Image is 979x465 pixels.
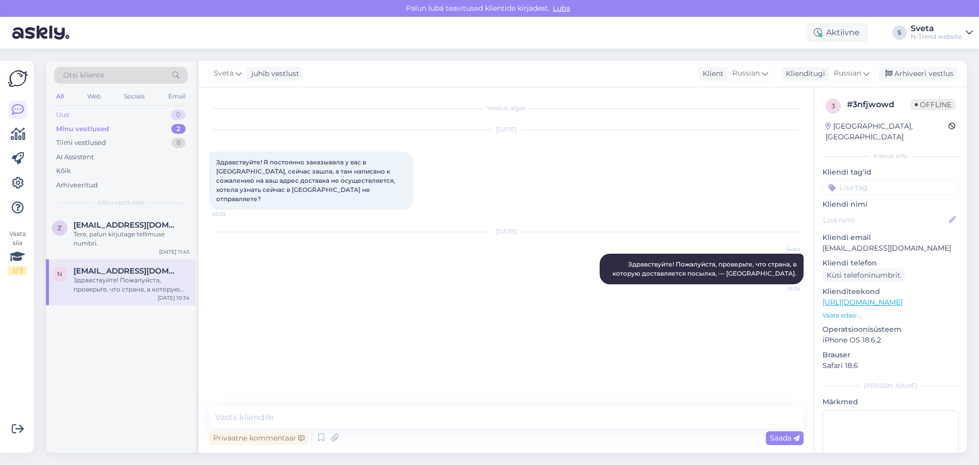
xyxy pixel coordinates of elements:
[58,224,62,232] span: z
[822,268,905,282] div: Küsi telefoninumbrit
[8,229,27,275] div: Vaata siia
[822,258,959,268] p: Kliendi telefon
[166,90,188,103] div: Email
[56,110,69,120] div: Uus
[806,23,868,42] div: Aktiivne
[56,138,106,148] div: Tiimi vestlused
[56,180,98,190] div: Arhiveeritud
[699,68,724,79] div: Klient
[770,433,800,443] span: Saada
[822,360,959,371] p: Safari 18.6
[822,397,959,407] p: Märkmed
[822,167,959,178] p: Kliendi tag'id
[171,124,186,134] div: 2
[8,69,28,88] img: Askly Logo
[911,25,962,33] div: Sveta
[762,246,801,253] span: Sveta
[732,68,760,79] span: Russian
[56,124,109,134] div: Minu vestlused
[822,335,959,346] p: iPhone OS 18.6.2
[822,324,959,335] p: Operatsioonisüsteem
[879,67,958,81] div: Arhiveeri vestlus
[762,285,801,292] span: 10:34
[911,25,973,41] a: SvetaN-Trend website
[171,138,186,148] div: 8
[214,68,234,79] span: Sveta
[822,180,959,195] input: Lisa tag
[822,286,959,297] p: Klienditeekond
[63,70,104,81] span: Otsi kliente
[216,158,397,203] span: Здравствуйте! Я постоянно заказывала у вас в [GEOGRAPHIC_DATA], сейчас зашла, а там написано к со...
[73,230,190,248] div: Tere, palun kirjutage tellimuse numbri.
[782,68,825,79] div: Klienditugi
[550,4,573,13] span: Luba
[822,232,959,243] p: Kliendi email
[822,381,959,390] div: [PERSON_NAME]
[122,90,147,103] div: Socials
[73,266,179,276] span: Nadirabm@mail.ru
[171,110,186,120] div: 0
[57,270,62,278] span: N
[158,294,190,302] div: [DATE] 10:34
[85,90,103,103] div: Web
[209,125,804,134] div: [DATE]
[56,152,94,162] div: AI Assistent
[8,266,27,275] div: 2 / 3
[56,166,71,176] div: Kõik
[73,276,190,294] div: Здравствуйте! Пожалуйста, проверьте, что страна, в которую доставляется посылка, — [GEOGRAPHIC_DA...
[54,90,66,103] div: All
[822,298,903,307] a: [URL][DOMAIN_NAME]
[822,152,959,161] div: Kliendi info
[212,210,250,218] span: 20:35
[822,199,959,210] p: Kliendi nimi
[822,243,959,254] p: [EMAIL_ADDRESS][DOMAIN_NAME]
[834,68,861,79] span: Russian
[209,431,308,445] div: Privaatne kommentaar
[98,198,144,207] span: Minu vestlused
[832,102,835,110] span: 3
[822,311,959,320] p: Vaata edasi ...
[847,99,911,111] div: # 3nfjwowd
[823,214,947,226] input: Lisa nimi
[159,248,190,256] div: [DATE] 11:45
[822,350,959,360] p: Brauser
[911,33,962,41] div: N-Trend website
[247,68,299,79] div: juhib vestlust
[209,104,804,113] div: Vestlus algas
[892,26,907,40] div: S
[612,260,798,277] span: Здравствуйте! Пожалуйста, проверьте, что страна, в которую доставляется посылка, — [GEOGRAPHIC_DA...
[826,121,948,142] div: [GEOGRAPHIC_DATA], [GEOGRAPHIC_DATA]
[209,227,804,236] div: [DATE]
[911,99,956,110] span: Offline
[73,221,179,230] span: zha352005@yandex.ru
